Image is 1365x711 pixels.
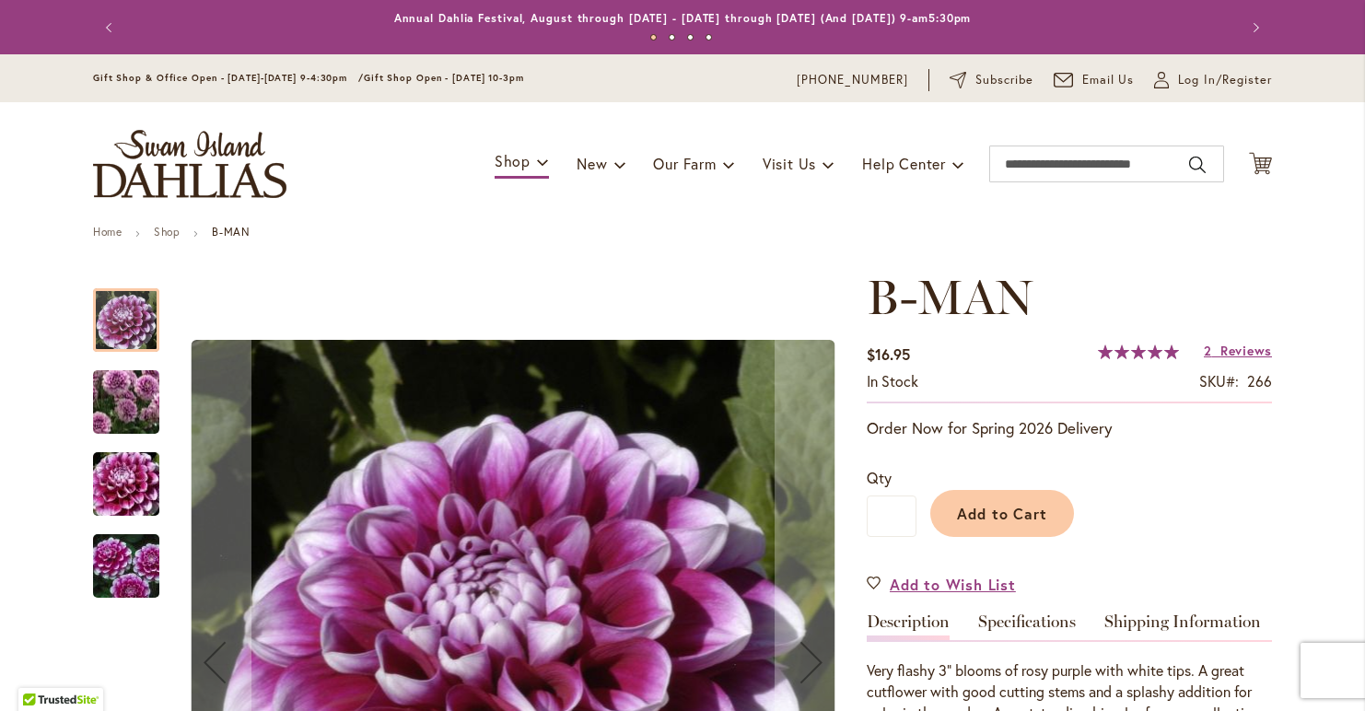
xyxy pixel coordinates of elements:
[1235,9,1272,46] button: Next
[957,504,1048,523] span: Add to Cart
[495,151,531,170] span: Shop
[1204,342,1212,359] span: 2
[867,468,892,487] span: Qty
[867,371,918,392] div: Availability
[154,225,180,239] a: Shop
[930,490,1074,537] button: Add to Cart
[93,9,130,46] button: Previous
[1104,613,1261,640] a: Shipping Information
[364,72,524,84] span: Gift Shop Open - [DATE] 10-3pm
[867,613,950,640] a: Description
[1220,342,1272,359] span: Reviews
[60,522,192,611] img: B-MAN
[1204,342,1272,359] a: 2 Reviews
[669,34,675,41] button: 2 of 4
[1054,71,1135,89] a: Email Us
[797,71,908,89] a: [PHONE_NUMBER]
[867,268,1032,326] span: B-MAN
[950,71,1033,89] a: Subscribe
[890,574,1016,595] span: Add to Wish List
[93,130,286,198] a: store logo
[650,34,657,41] button: 1 of 4
[867,344,910,364] span: $16.95
[93,352,178,434] div: B-MAN
[687,34,694,41] button: 3 of 4
[93,72,364,84] span: Gift Shop & Office Open - [DATE]-[DATE] 9-4:30pm /
[93,225,122,239] a: Home
[93,434,178,516] div: B-MAN
[706,34,712,41] button: 4 of 4
[1154,71,1272,89] a: Log In/Register
[1098,344,1179,359] div: 100%
[93,516,159,598] div: B-MAN
[93,270,178,352] div: B-MAN
[1178,71,1272,89] span: Log In/Register
[212,225,250,239] strong: B-MAN
[60,344,192,460] img: B-MAN
[1247,371,1272,392] div: 266
[1199,371,1239,390] strong: SKU
[394,11,972,25] a: Annual Dahlia Festival, August through [DATE] - [DATE] through [DATE] (And [DATE]) 9-am5:30pm
[867,574,1016,595] a: Add to Wish List
[862,154,946,173] span: Help Center
[60,440,192,529] img: B-MAN
[867,371,918,390] span: In stock
[763,154,816,173] span: Visit Us
[975,71,1033,89] span: Subscribe
[867,417,1272,439] p: Order Now for Spring 2026 Delivery
[978,613,1076,640] a: Specifications
[577,154,607,173] span: New
[1082,71,1135,89] span: Email Us
[653,154,716,173] span: Our Farm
